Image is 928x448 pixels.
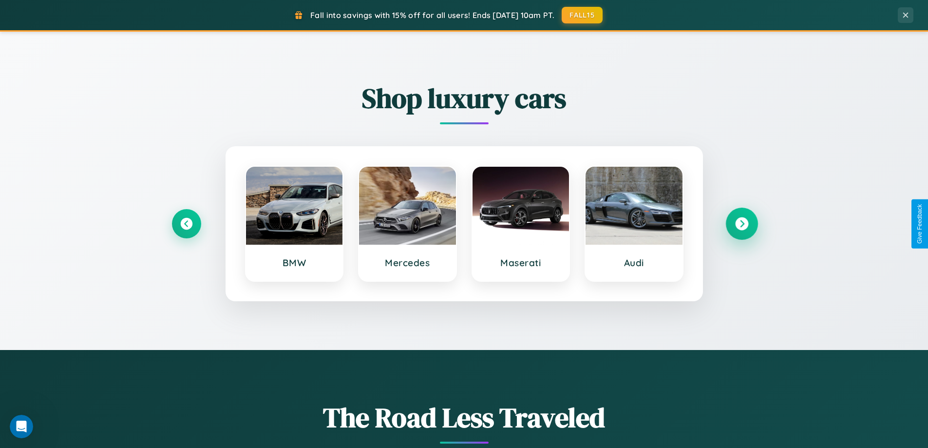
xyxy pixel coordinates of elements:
[256,257,333,269] h3: BMW
[172,399,757,436] h1: The Road Less Traveled
[916,204,923,244] div: Give Feedback
[172,79,757,117] h2: Shop luxury cars
[562,7,603,23] button: FALL15
[10,415,33,438] iframe: Intercom live chat
[482,257,560,269] h3: Maserati
[595,257,673,269] h3: Audi
[310,10,554,20] span: Fall into savings with 15% off for all users! Ends [DATE] 10am PT.
[369,257,446,269] h3: Mercedes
